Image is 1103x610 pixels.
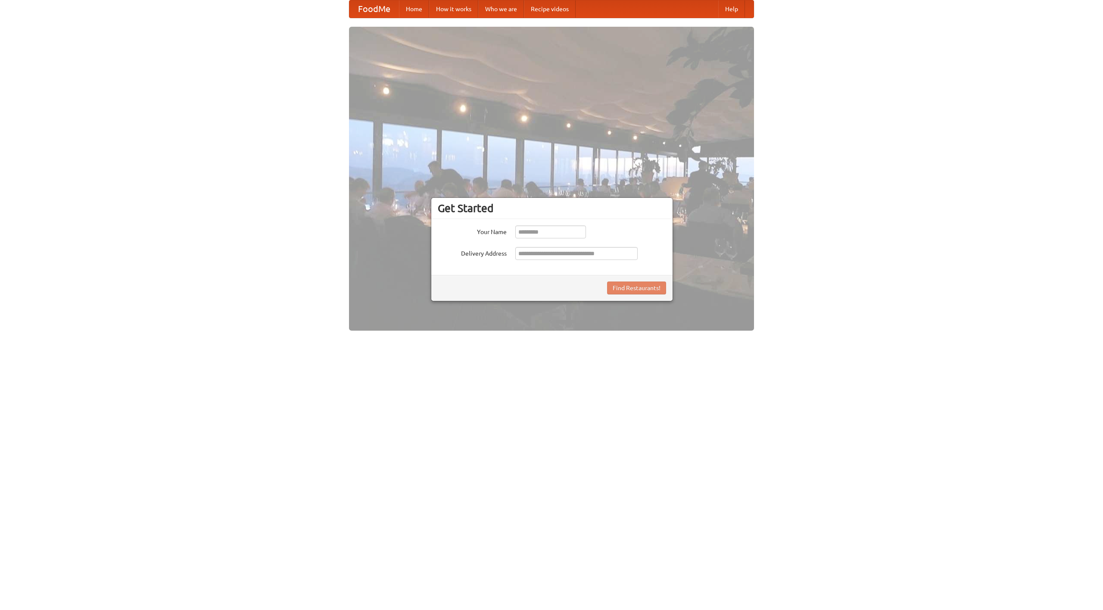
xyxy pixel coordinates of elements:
button: Find Restaurants! [607,282,666,294]
a: Home [399,0,429,18]
label: Delivery Address [438,247,507,258]
a: Who we are [478,0,524,18]
label: Your Name [438,225,507,236]
a: Help [718,0,745,18]
a: How it works [429,0,478,18]
a: FoodMe [349,0,399,18]
h3: Get Started [438,202,666,215]
a: Recipe videos [524,0,576,18]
